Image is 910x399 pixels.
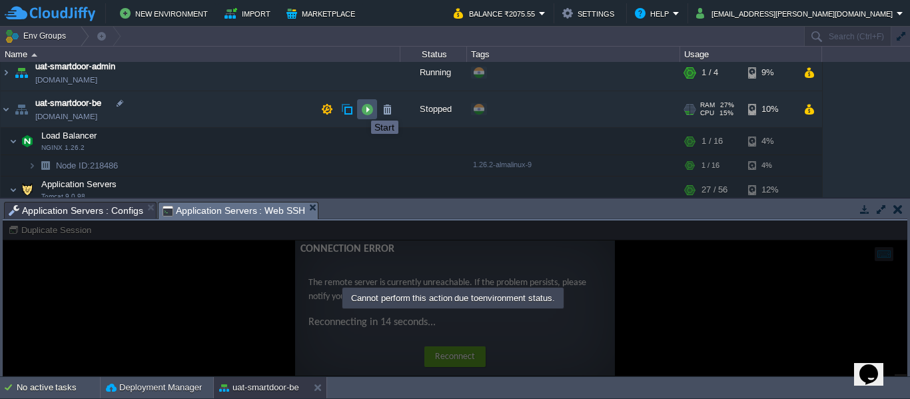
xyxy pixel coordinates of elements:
button: Settings [562,5,618,21]
span: 15% [719,109,733,117]
button: [EMAIL_ADDRESS][PERSON_NAME][DOMAIN_NAME] [696,5,897,21]
img: AMDAwAAAACH5BAEAAAAALAAAAAABAAEAAAICRAEAOw== [9,128,17,155]
img: AMDAwAAAACH5BAEAAAAALAAAAAABAAEAAAICRAEAOw== [18,128,37,155]
a: Load BalancerNGINX 1.26.2 [40,131,99,141]
div: Connection Error [297,1,606,17]
div: 9% [748,55,791,91]
div: 1 / 4 [701,55,718,91]
div: 4% [748,128,791,155]
div: 12% [748,177,791,203]
button: New Environment [120,5,212,21]
div: 1 / 16 [701,128,723,155]
div: Cannot perform this action due to environment status. [344,289,562,307]
button: Deployment Manager [106,381,202,394]
span: RAM [700,101,715,109]
div: 4% [748,155,791,176]
button: Reconnect [421,106,482,127]
div: Stopped [400,91,467,127]
img: AMDAwAAAACH5BAEAAAAALAAAAAABAAEAAAICRAEAOw== [28,155,36,176]
span: CPU [700,109,714,117]
a: [DOMAIN_NAME] [35,73,97,87]
button: uat-smartdoor-be [219,381,299,394]
span: 27% [720,101,734,109]
img: AMDAwAAAACH5BAEAAAAALAAAAAABAAEAAAICRAEAOw== [31,53,37,57]
span: Application Servers [40,179,119,190]
img: AMDAwAAAACH5BAEAAAAALAAAAAABAAEAAAICRAEAOw== [9,177,17,203]
div: Tags [468,47,680,62]
button: Import [225,5,274,21]
span: Node ID: [56,161,90,171]
button: Marketplace [286,5,359,21]
span: NGINX 1.26.2 [41,144,85,152]
button: Help [635,5,673,21]
span: Application Servers : Web SSH [163,202,306,219]
a: [DOMAIN_NAME] [35,110,97,123]
div: 1 / 16 [701,155,719,176]
div: Running [400,55,467,91]
div: 10% [748,91,791,127]
img: AMDAwAAAACH5BAEAAAAALAAAAAABAAEAAAICRAEAOw== [18,177,37,203]
div: 27 / 56 [701,177,727,203]
div: Usage [681,47,821,62]
img: AMDAwAAAACH5BAEAAAAALAAAAAABAAEAAAICRAEAOw== [12,91,31,127]
div: Start [374,122,395,133]
a: uat-smartdoor-admin [35,60,115,73]
span: Application Servers : Configs [9,202,143,218]
p: Reconnecting in 14 seconds... [305,74,598,90]
span: Load Balancer [40,130,99,141]
a: Application ServersTomcat 9.0.98 [40,179,119,189]
button: Balance ₹2075.55 [454,5,539,21]
div: No active tasks [17,377,100,398]
img: AMDAwAAAACH5BAEAAAAALAAAAAABAAEAAAICRAEAOw== [12,55,31,91]
p: The remote server is currently unreachable. If the problem persists, please notify your support t... [305,35,598,63]
img: AMDAwAAAACH5BAEAAAAALAAAAAABAAEAAAICRAEAOw== [1,91,11,127]
img: AMDAwAAAACH5BAEAAAAALAAAAAABAAEAAAICRAEAOw== [1,55,11,91]
span: Tomcat 9.0.98 [41,193,85,200]
div: Name [1,47,400,62]
a: uat-smartdoor-be [35,97,101,110]
a: Node ID:218486 [55,160,120,171]
iframe: chat widget [854,346,897,386]
img: CloudJiffy [5,5,95,22]
button: Env Groups [5,27,71,45]
div: Status [401,47,466,62]
img: AMDAwAAAACH5BAEAAAAALAAAAAABAAEAAAICRAEAOw== [36,155,55,176]
span: 218486 [55,160,120,171]
span: 1.26.2-almalinux-9 [473,161,532,169]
